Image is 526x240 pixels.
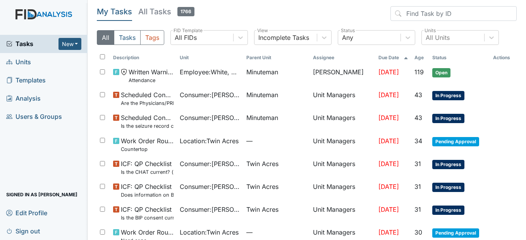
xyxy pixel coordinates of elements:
span: 31 [414,206,421,213]
input: Find Task by ID [390,6,517,21]
span: 43 [414,91,422,99]
span: [DATE] [378,183,399,190]
span: Consumer : [PERSON_NAME] [180,205,240,214]
span: [DATE] [378,206,399,213]
td: Unit Managers [310,133,375,156]
span: In Progress [432,114,464,123]
th: Actions [490,51,517,64]
button: Tasks [114,30,141,45]
th: Assignee [310,51,375,64]
span: ICF: QP Checklist Is the BIP consent current? (document the date, BIP number in the comment section) [121,205,174,221]
small: Is the BIP consent current? (document the date, BIP number in the comment section) [121,214,174,221]
h5: My Tasks [97,6,132,17]
td: Unit Managers [310,202,375,225]
span: — [246,136,307,146]
span: Consumer : [PERSON_NAME] [180,182,240,191]
span: Written Warning Attendance [129,67,174,84]
th: Toggle SortBy [110,51,177,64]
span: [DATE] [378,91,399,99]
button: Tags [140,30,164,45]
button: New [58,38,82,50]
div: Incomplete Tasks [258,33,309,42]
span: Twin Acres [246,159,278,168]
span: Minuteman [246,113,278,122]
td: Unit Managers [310,179,375,202]
span: Pending Approval [432,137,479,146]
span: Minuteman [246,90,278,99]
span: Sign out [6,225,40,237]
small: Countertop [121,146,174,153]
small: Are the Physicians/PRN orders updated every 90 days? [121,99,174,107]
span: 43 [414,114,422,122]
span: In Progress [432,91,464,100]
span: Consumer : [PERSON_NAME] [180,159,240,168]
span: Minuteman [246,67,278,77]
span: Units [6,56,31,68]
span: [DATE] [378,228,399,236]
td: Unit Managers [310,87,375,110]
span: Scheduled Consumer Chart Review Are the Physicians/PRN orders updated every 90 days? [121,90,174,107]
span: 30 [414,228,422,236]
th: Toggle SortBy [243,51,310,64]
input: Toggle All Rows Selected [100,54,105,59]
span: Location : Twin Acres [180,228,239,237]
span: Location : Twin Acres [180,136,239,146]
span: Twin Acres [246,182,278,191]
span: 31 [414,183,421,190]
div: All FIDs [175,33,197,42]
a: Tasks [6,39,58,48]
span: Pending Approval [432,228,479,238]
button: All [97,30,114,45]
span: Analysis [6,93,41,105]
span: [DATE] [378,137,399,145]
span: 1766 [177,7,194,16]
div: All Units [426,33,450,42]
span: Templates [6,74,46,86]
th: Toggle SortBy [429,51,490,64]
span: Users & Groups [6,111,62,123]
span: [DATE] [378,68,399,76]
span: In Progress [432,160,464,169]
span: Work Order Routine Countertop [121,136,174,153]
span: 119 [414,68,424,76]
span: Twin Acres [246,205,278,214]
div: Any [342,33,353,42]
td: Unit Managers [310,110,375,133]
span: — [246,228,307,237]
span: Consumer : [PERSON_NAME] [180,113,240,122]
span: [DATE] [378,114,399,122]
small: Is the seizure record current? [121,122,174,130]
span: In Progress [432,183,464,192]
div: Type filter [97,30,164,45]
span: Employee : White, Khahliya [180,67,240,77]
td: Unit Managers [310,156,375,179]
td: [PERSON_NAME] [310,64,375,87]
span: ICF: QP Checklist Is the CHAT current? (document the date in the comment section) [121,159,174,176]
span: Consumer : [PERSON_NAME] [180,90,240,99]
span: [DATE] [378,160,399,168]
h5: All Tasks [138,6,194,17]
th: Toggle SortBy [375,51,411,64]
span: In Progress [432,206,464,215]
small: Does information on BIP and consent match? [121,191,174,199]
th: Toggle SortBy [411,51,429,64]
span: Edit Profile [6,207,47,219]
span: ICF: QP Checklist Does information on BIP and consent match? [121,182,174,199]
small: Attendance [129,77,174,84]
span: 34 [414,137,422,145]
span: Signed in as [PERSON_NAME] [6,189,77,201]
th: Toggle SortBy [177,51,243,64]
small: Is the CHAT current? (document the date in the comment section) [121,168,174,176]
span: Scheduled Consumer Chart Review Is the seizure record current? [121,113,174,130]
span: 31 [414,160,421,168]
span: Open [432,68,450,77]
